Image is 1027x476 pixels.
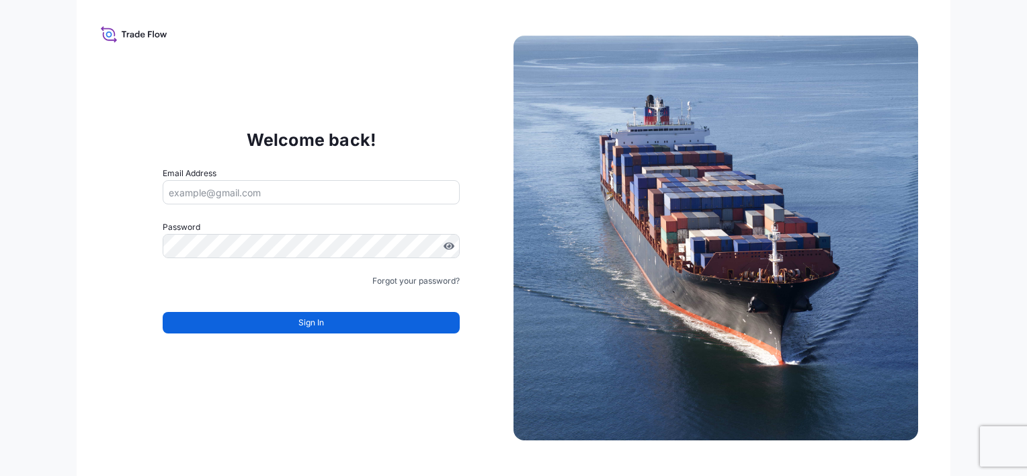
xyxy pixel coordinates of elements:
[298,316,324,329] span: Sign In
[513,36,918,440] img: Ship illustration
[163,312,460,333] button: Sign In
[444,241,454,251] button: Show password
[163,180,460,204] input: example@gmail.com
[163,221,460,234] label: Password
[247,129,376,151] p: Welcome back!
[163,167,216,180] label: Email Address
[372,274,460,288] a: Forgot your password?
